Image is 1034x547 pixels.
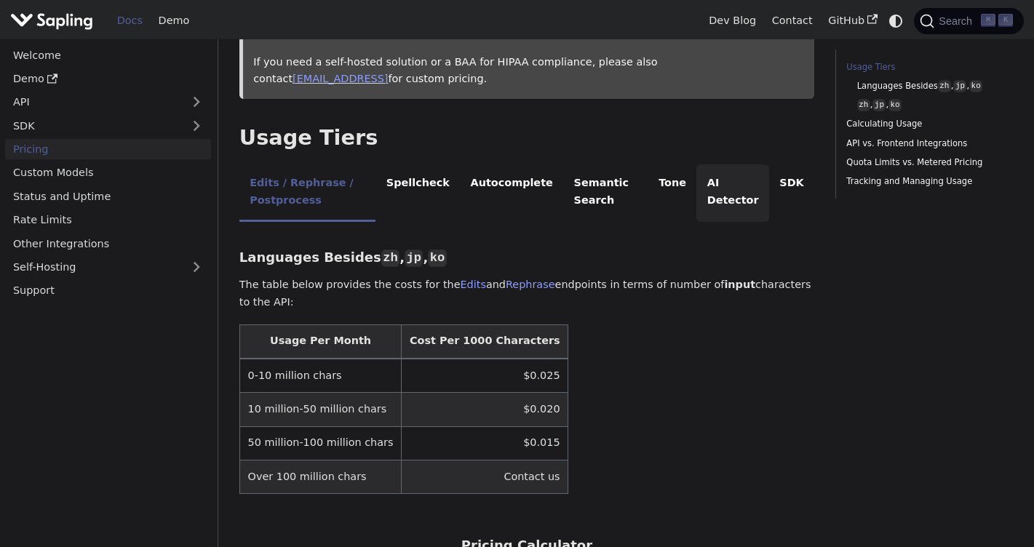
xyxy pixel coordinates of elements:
span: Search [934,15,981,27]
a: Pricing [5,139,211,160]
a: API vs. Frontend Integrations [846,137,1008,151]
li: Edits / Rephrase / Postprocess [239,164,376,222]
h3: Languages Besides , , [239,249,814,266]
li: Autocomplete [460,164,563,222]
a: Rate Limits [5,209,211,231]
button: Expand sidebar category 'SDK' [182,115,211,136]
th: Usage Per Month [239,324,401,359]
a: Self-Hosting [5,257,211,278]
a: Welcome [5,44,211,65]
li: Semantic Search [563,164,648,222]
button: Search (Command+K) [914,8,1023,34]
strong: input [724,279,755,290]
td: $0.020 [402,393,568,426]
a: [EMAIL_ADDRESS] [293,73,388,84]
a: Support [5,280,211,301]
a: Calculating Usage [846,117,1008,131]
li: AI Detector [696,164,769,222]
code: jp [872,99,886,111]
h2: Usage Tiers [239,125,814,151]
a: Demo [151,9,197,32]
li: Spellcheck [375,164,460,222]
a: Languages Besideszh,jp,ko [857,79,1003,93]
a: Docs [109,9,151,32]
a: Edits [461,279,486,290]
kbd: K [998,14,1013,27]
td: Contact us [402,460,568,494]
a: GitHub [820,9,885,32]
li: SDK [769,164,814,222]
a: Other Integrations [5,233,211,254]
p: If you need a self-hosted solution or a BAA for HIPAA compliance, please also contact for custom ... [253,54,804,89]
li: Tone [648,164,697,222]
p: The table below provides the costs for the and endpoints in terms of number of characters to the ... [239,276,814,311]
img: Sapling.ai [10,10,93,31]
td: $0.025 [402,359,568,393]
td: 10 million-50 million chars [239,393,401,426]
code: zh [857,99,870,111]
code: jp [953,80,966,92]
code: ko [888,99,902,111]
code: zh [381,249,399,267]
button: Expand sidebar category 'API' [182,92,211,113]
a: Quota Limits vs. Metered Pricing [846,156,1008,169]
code: ko [428,249,446,267]
button: Switch between dark and light mode (currently system mode) [886,10,907,31]
a: SDK [5,115,182,136]
td: $0.015 [402,426,568,460]
a: Status and Uptime [5,185,211,207]
a: Rephrase [506,279,555,290]
a: Tracking and Managing Usage [846,175,1008,188]
code: jp [405,249,423,267]
code: ko [969,80,982,92]
th: Cost Per 1000 Characters [402,324,568,359]
td: 0-10 million chars [239,359,401,393]
a: Demo [5,68,211,89]
td: Over 100 million chars [239,460,401,494]
kbd: ⌘ [981,14,995,27]
td: 50 million-100 million chars [239,426,401,460]
a: Dev Blog [701,9,763,32]
a: API [5,92,182,113]
a: Sapling.ai [10,10,98,31]
code: zh [938,80,951,92]
a: Usage Tiers [846,60,1008,74]
a: Custom Models [5,162,211,183]
a: zh,jp,ko [857,98,1003,112]
a: Contact [764,9,821,32]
